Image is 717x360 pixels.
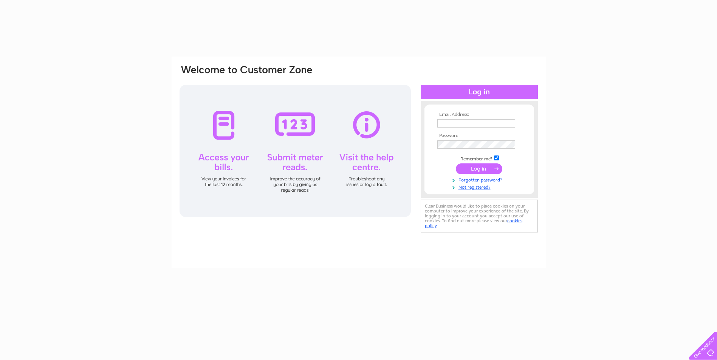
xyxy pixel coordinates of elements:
[435,112,523,117] th: Email Address:
[425,218,522,228] a: cookies policy
[456,163,502,174] input: Submit
[437,176,523,183] a: Forgotten password?
[435,154,523,162] td: Remember me?
[437,183,523,190] a: Not registered?
[435,133,523,138] th: Password:
[421,200,538,232] div: Clear Business would like to place cookies on your computer to improve your experience of the sit...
